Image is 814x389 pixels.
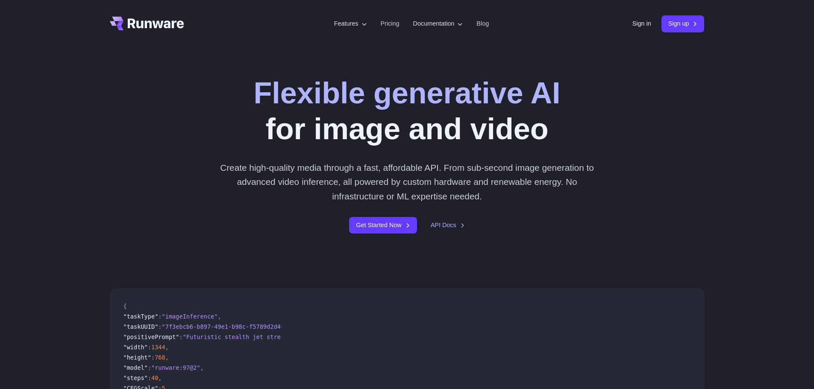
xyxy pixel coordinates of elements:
[162,323,295,330] span: "7f3ebcb6-b897-49e1-b98c-f5789d2d40d7"
[165,344,169,351] span: ,
[151,344,165,351] span: 1344
[183,333,501,340] span: "Futuristic stealth jet streaking through a neon-lit cityscape with glowing purple exhaust"
[123,374,148,381] span: "steps"
[381,19,400,29] a: Pricing
[200,364,204,371] span: ,
[123,323,159,330] span: "taskUUID"
[155,354,165,361] span: 768
[158,374,162,381] span: ,
[123,354,151,361] span: "height"
[148,344,151,351] span: :
[413,19,463,29] label: Documentation
[123,303,127,310] span: {
[158,313,162,320] span: :
[123,313,159,320] span: "taskType"
[151,354,155,361] span: :
[334,19,367,29] label: Features
[123,333,179,340] span: "positivePrompt"
[179,333,182,340] span: :
[217,161,597,203] p: Create high-quality media through a fast, affordable API. From sub-second image generation to adv...
[123,364,148,371] span: "model"
[151,374,158,381] span: 40
[661,15,705,32] a: Sign up
[110,17,184,30] a: Go to /
[349,217,417,234] a: Get Started Now
[158,323,162,330] span: :
[253,75,560,147] h1: for image and video
[123,344,148,351] span: "width"
[632,19,651,29] a: Sign in
[165,354,169,361] span: ,
[162,313,218,320] span: "imageInference"
[431,220,465,230] a: API Docs
[253,76,560,110] strong: Flexible generative AI
[476,19,489,29] a: Blog
[151,364,200,371] span: "runware:97@2"
[148,364,151,371] span: :
[148,374,151,381] span: :
[217,313,221,320] span: ,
